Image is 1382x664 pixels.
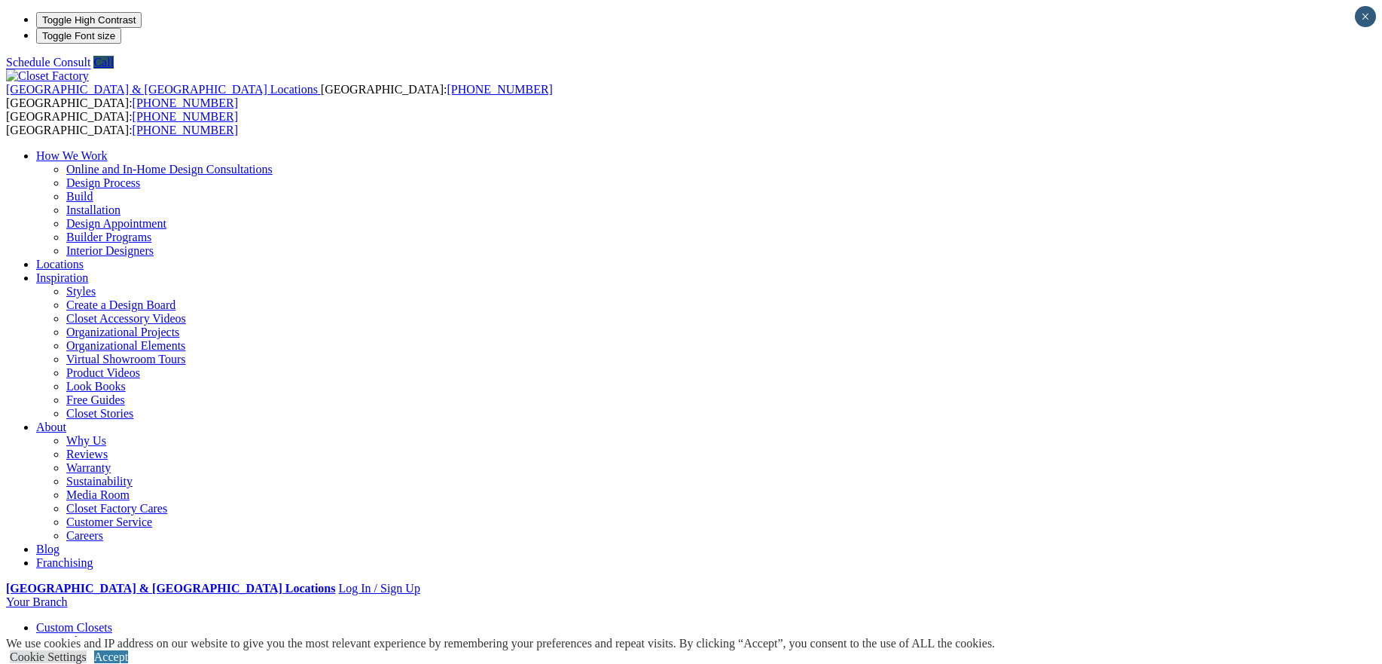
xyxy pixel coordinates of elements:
a: Inspiration [36,271,88,284]
a: Interior Designers [66,244,154,257]
a: [PHONE_NUMBER] [133,124,238,136]
a: Franchising [36,556,93,569]
a: Design Appointment [66,217,166,230]
a: Reviews [66,448,108,461]
a: Closet Accessory Videos [66,312,186,325]
span: Toggle Font size [42,30,115,41]
a: [GEOGRAPHIC_DATA] & [GEOGRAPHIC_DATA] Locations [6,582,335,595]
a: Closet Organizers [66,635,153,647]
a: Builder Programs [66,231,151,243]
a: Product Videos [66,366,140,379]
a: Closet Stories [66,407,133,420]
a: Virtual Showroom Tours [66,353,186,366]
a: Why Us [66,434,106,447]
a: Blog [36,543,59,555]
span: [GEOGRAPHIC_DATA] & [GEOGRAPHIC_DATA] Locations [6,83,318,96]
button: Toggle High Contrast [36,12,142,28]
a: Customer Service [66,516,152,528]
a: Cookie Settings [10,650,87,663]
span: [GEOGRAPHIC_DATA]: [GEOGRAPHIC_DATA]: [6,110,238,136]
a: Organizational Elements [66,339,185,352]
a: Sustainability [66,475,133,488]
a: Media Room [66,488,130,501]
a: Careers [66,529,103,542]
a: Free Guides [66,393,125,406]
a: Schedule Consult [6,56,90,69]
div: We use cookies and IP address on our website to give you the most relevant experience by remember... [6,637,995,650]
a: Closet Factory Cares [66,502,167,515]
a: Log In / Sign Up [338,582,419,595]
a: Accept [94,650,128,663]
a: How We Work [36,149,108,162]
a: Custom Closets [36,621,112,634]
a: Design Process [66,176,140,189]
button: Toggle Font size [36,28,121,44]
a: Build [66,190,93,203]
button: Close [1355,6,1376,27]
a: Online and In-Home Design Consultations [66,163,273,176]
a: [GEOGRAPHIC_DATA] & [GEOGRAPHIC_DATA] Locations [6,83,321,96]
a: Create a Design Board [66,298,175,311]
a: About [36,421,66,433]
a: [PHONE_NUMBER] [133,110,238,123]
a: [PHONE_NUMBER] [447,83,552,96]
a: Call [93,56,114,69]
a: Look Books [66,380,126,393]
img: Closet Factory [6,69,89,83]
a: Styles [66,285,96,298]
a: Installation [66,203,121,216]
span: [GEOGRAPHIC_DATA]: [GEOGRAPHIC_DATA]: [6,83,553,109]
a: [PHONE_NUMBER] [133,96,238,109]
a: Organizational Projects [66,326,179,338]
a: Locations [36,258,84,271]
a: Your Branch [6,595,67,608]
a: Warranty [66,461,111,474]
span: Toggle High Contrast [42,14,136,26]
